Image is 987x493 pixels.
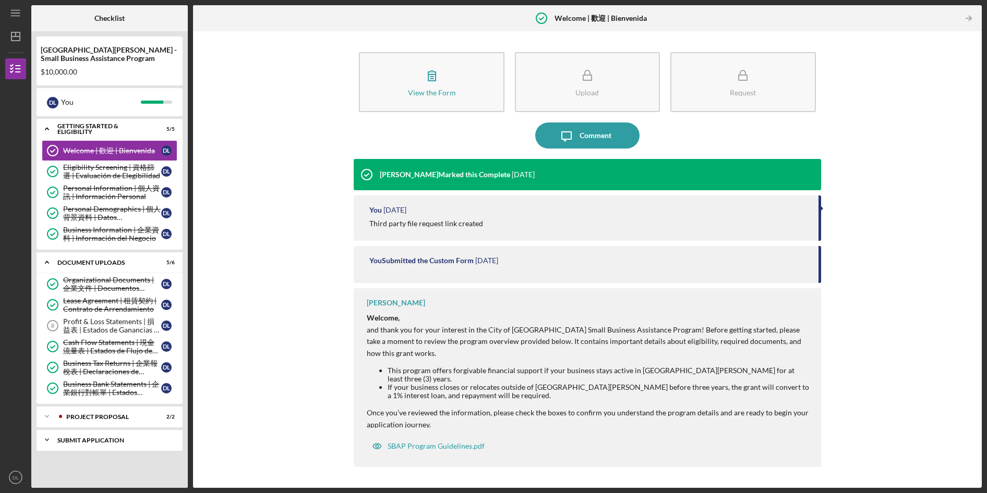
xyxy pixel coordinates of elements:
time: 2025-05-30 21:45 [512,170,535,179]
a: Business Information | 企業資料 | Información del NegocioDL [42,224,177,244]
div: 5 / 6 [156,260,175,266]
div: Submit Application [57,437,170,443]
div: Personal Information | 個人資訊 | Información Personal [63,184,161,201]
div: [GEOGRAPHIC_DATA][PERSON_NAME] - Small Business Assistance Program [41,46,178,63]
div: Personal Demographics | 個人背景資料 | Datos Demográficos Personales [63,205,161,221]
div: D L [161,208,172,218]
button: SBAP Program Guidelines.pdf [367,436,490,457]
div: You Submitted the Custom Form [369,256,474,265]
a: Eligibility Screening | 資格篩選 | Evaluación de ElegibilidadDL [42,161,177,182]
a: Organizational Documents | 企業文件 | Documentos OrganizacionalesDL [42,274,177,294]
button: Request [670,52,815,112]
div: D L [161,300,172,310]
div: D L [161,321,172,331]
li: This program offers forgivable financial support if your business stays active in [GEOGRAPHIC_DAT... [388,366,810,383]
b: Welcome | 歡迎 | Bienvenida [555,14,647,22]
div: D L [161,229,172,239]
text: DL [13,475,19,480]
div: $10,000.00 [41,68,178,76]
div: You [369,206,382,214]
div: 2 / 2 [156,414,175,420]
a: Cash Flow Statements | 現金流量表 | Estados de Flujo de EfectivoDL [42,336,177,357]
div: D L [161,166,172,177]
div: You [61,93,141,111]
p: and thank you for your interest in the City of [GEOGRAPHIC_DATA] Small Business Assistance Progra... [367,324,810,359]
button: Comment [535,122,640,149]
div: Project Proposal [66,414,149,420]
div: Lease Agreement | 租賃契約 | Contrato de Arrendamiento [63,297,161,313]
b: Checklist [94,14,125,22]
time: 2025-05-27 16:58 [383,206,406,214]
div: SBAP Program Guidelines.pdf [388,442,485,450]
button: DL [5,467,26,488]
div: D L [47,97,58,108]
div: Cash Flow Statements | 現金流量表 | Estados de Flujo de Efectivo [63,338,161,355]
p: Once you’ve reviewed the information, please check the boxes to confirm you understand the progra... [367,407,810,430]
a: Business Tax Returns | 企業報稅表 | Declaraciones de Impuestos del NegocioDL [42,357,177,378]
div: D L [161,279,172,289]
div: Business Tax Returns | 企業報稅表 | Declaraciones de Impuestos del Negocio [63,359,161,376]
div: Request [730,89,756,96]
a: 8Profit & Loss Statements | 損益表 | Estados de Ganancias y PérdidasDL [42,315,177,336]
a: Welcome | 歡迎 | BienvenidaDL [42,140,177,161]
div: [PERSON_NAME] [367,299,425,307]
div: [PERSON_NAME] Marked this Complete [380,170,510,179]
div: Document Uploads [57,260,149,266]
div: View the Form [408,89,456,96]
button: View the Form [359,52,504,112]
div: Profit & Loss Statements | 損益表 | Estados de Ganancias y Pérdidas [63,317,161,334]
div: Eligibility Screening | 資格篩選 | Evaluación de Elegibilidad [63,163,161,180]
li: If your business closes or relocates outside of [GEOGRAPHIC_DATA][PERSON_NAME] before three years... [388,383,810,400]
a: Personal Demographics | 個人背景資料 | Datos Demográficos PersonalesDL [42,203,177,224]
strong: Welcome, [367,313,400,322]
time: 2025-05-22 10:19 [475,256,498,265]
div: Getting Started & Eligibility [57,123,149,135]
div: Comment [580,122,611,149]
a: Lease Agreement | 租賃契約 | Contrato de ArrendamientoDL [42,294,177,315]
a: Business Bank Statements | 企業銀行對帳單 | Estados Bancarios del NegocioDL [42,378,177,399]
div: D L [161,145,172,156]
div: D L [161,187,172,198]
a: Personal Information | 個人資訊 | Información PersonalDL [42,182,177,203]
div: Welcome | 歡迎 | Bienvenida [63,146,161,155]
div: 5 / 5 [156,126,175,132]
div: D L [161,383,172,393]
div: Third party file request link created [369,219,483,228]
div: Organizational Documents | 企業文件 | Documentos Organizacionales [63,276,161,292]
div: D L [161,341,172,352]
div: Business Information | 企業資料 | Información del Negocio [63,226,161,242]
div: D L [161,362,172,373]
div: Business Bank Statements | 企業銀行對帳單 | Estados Bancarios del Negocio [63,380,161,397]
div: Upload [575,89,599,96]
button: Upload [515,52,660,112]
tspan: 8 [51,323,54,329]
